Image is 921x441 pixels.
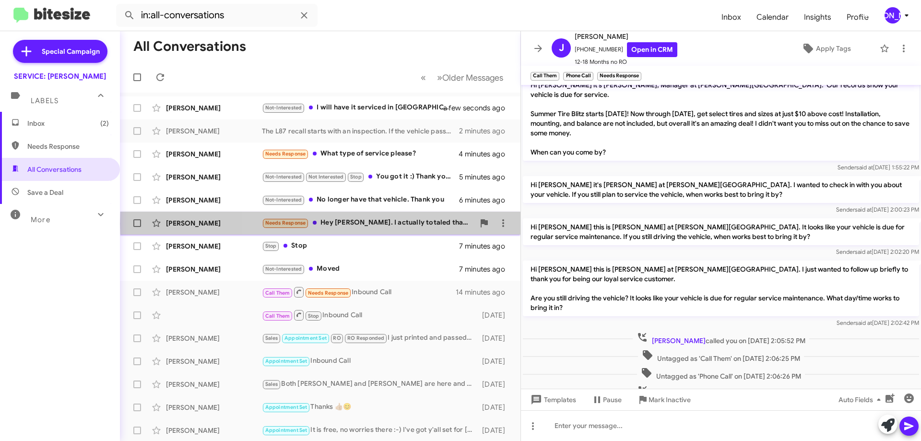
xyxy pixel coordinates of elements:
[415,68,432,87] button: Previous
[442,72,503,83] span: Older Messages
[839,3,876,31] a: Profile
[523,261,919,316] p: Hi [PERSON_NAME] this is [PERSON_NAME] at [PERSON_NAME][GEOGRAPHIC_DATA]. I just wanted to follow...
[100,119,109,128] span: (2)
[265,151,306,157] span: Needs Response
[459,195,513,205] div: 6 minutes ago
[166,172,262,182] div: [PERSON_NAME]
[166,357,262,366] div: [PERSON_NAME]
[265,220,306,226] span: Needs Response
[777,40,875,57] button: Apply Tags
[523,76,919,161] p: Hi [PERSON_NAME] it's [PERSON_NAME], Manager at [PERSON_NAME][GEOGRAPHIC_DATA]. Our records show ...
[262,402,477,413] div: Thanks 👍🏼😊
[265,358,307,364] span: Appointment Set
[262,171,459,182] div: You got it :) Thank you and have a wonderful rest of your day.
[308,290,349,296] span: Needs Response
[633,332,809,346] span: called you on [DATE] 2:05:52 PM
[836,248,919,255] span: Sender [DATE] 2:02:20 PM
[262,286,456,298] div: Inbound Call
[133,39,246,54] h1: All Conversations
[27,188,63,197] span: Save a Deal
[166,126,262,136] div: [PERSON_NAME]
[347,335,384,341] span: RO Responded
[477,334,513,343] div: [DATE]
[575,42,677,57] span: [PHONE_NUMBER]
[166,218,262,228] div: [PERSON_NAME]
[265,197,302,203] span: Not-Interested
[262,263,459,274] div: Moved
[431,68,509,87] button: Next
[265,381,278,387] span: Sales
[831,391,892,408] button: Auto Fields
[885,7,901,24] div: [PERSON_NAME]
[166,241,262,251] div: [PERSON_NAME]
[262,102,455,113] div: I will have it serviced in [GEOGRAPHIC_DATA]
[166,287,262,297] div: [PERSON_NAME]
[166,380,262,389] div: [PERSON_NAME]
[350,174,362,180] span: Stop
[637,367,805,381] span: Untagged as 'Phone Call' on [DATE] 2:06:26 PM
[262,309,477,321] div: Inbound Call
[31,96,59,105] span: Labels
[521,391,584,408] button: Templates
[559,40,564,56] span: J
[856,164,873,171] span: said at
[42,47,100,56] span: Special Campaign
[265,335,278,341] span: Sales
[262,148,459,159] div: What type of service please?
[477,403,513,412] div: [DATE]
[459,172,513,182] div: 5 minutes ago
[166,195,262,205] div: [PERSON_NAME]
[796,3,839,31] span: Insights
[166,403,262,412] div: [PERSON_NAME]
[629,391,698,408] button: Mark Inactive
[855,319,872,326] span: said at
[575,57,677,67] span: 12-18 Months no RO
[456,287,513,297] div: 14 minutes ago
[816,40,851,57] span: Apply Tags
[477,426,513,435] div: [DATE]
[265,427,307,433] span: Appointment Set
[262,425,477,436] div: It is free, no worries there :-) I've got y'all set for [DATE], at 11:30 for that first of two fr...
[262,379,477,390] div: Both [PERSON_NAME] and [PERSON_NAME] are here and were in the same office when I brought them the...
[31,215,50,224] span: More
[262,126,459,136] div: The L87 recall starts with an inspection. If the vehicle passes the inspection, we change your oi...
[633,385,809,399] span: called you on [DATE] 2:07:10 PM
[13,40,107,63] a: Special Campaign
[749,3,796,31] a: Calendar
[166,103,262,113] div: [PERSON_NAME]
[838,391,885,408] span: Auto Fields
[649,391,691,408] span: Mark Inactive
[575,31,677,42] span: [PERSON_NAME]
[265,266,302,272] span: Not-Interested
[262,240,459,251] div: Stop
[437,72,442,83] span: »
[284,335,327,341] span: Appointment Set
[838,164,919,171] span: Sender [DATE] 1:55:22 PM
[262,194,459,205] div: No longer have that vehicle. Thank you
[652,336,706,345] span: [PERSON_NAME]
[262,217,474,228] div: Hey [PERSON_NAME]. I actually totaled that vehicle in July. I have another Cadillac so will sched...
[459,126,513,136] div: 2 minutes ago
[265,174,302,180] span: Not-Interested
[477,357,513,366] div: [DATE]
[477,310,513,320] div: [DATE]
[837,319,919,326] span: Sender [DATE] 2:02:42 PM
[421,72,426,83] span: «
[265,313,290,319] span: Call Them
[529,391,576,408] span: Templates
[563,72,593,81] small: Phone Call
[477,380,513,389] div: [DATE]
[27,142,109,151] span: Needs Response
[531,72,559,81] small: Call Them
[638,349,804,363] span: Untagged as 'Call Them' on [DATE] 2:06:25 PM
[714,3,749,31] a: Inbox
[166,264,262,274] div: [PERSON_NAME]
[27,165,82,174] span: All Conversations
[116,4,318,27] input: Search
[262,356,477,367] div: Inbound Call
[584,391,629,408] button: Pause
[855,248,872,255] span: said at
[459,264,513,274] div: 7 minutes ago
